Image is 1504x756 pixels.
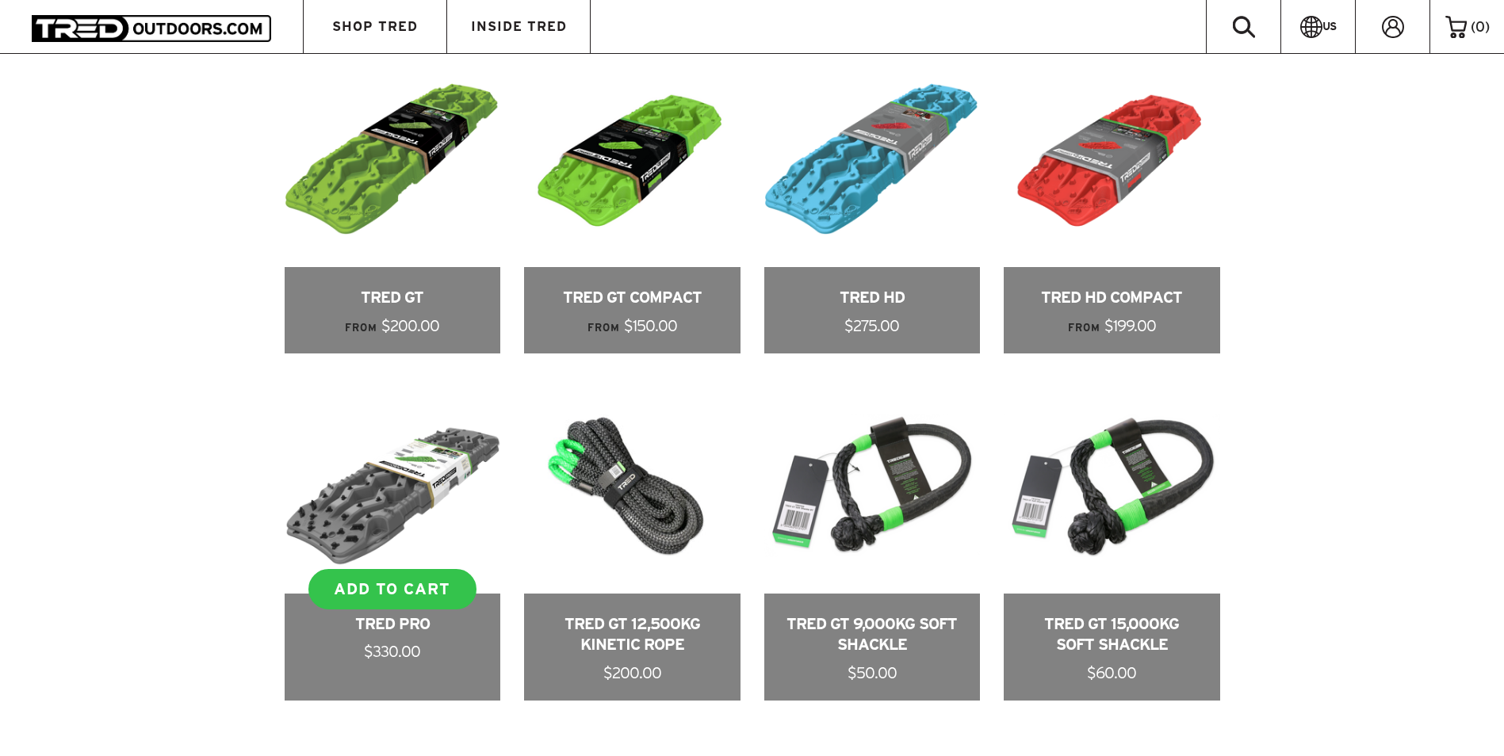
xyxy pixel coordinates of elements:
span: 0 [1475,19,1485,34]
span: INSIDE TRED [471,20,567,33]
img: cart-icon [1445,16,1467,38]
a: ADD TO CART [308,569,477,610]
span: SHOP TRED [332,20,418,33]
img: TRED Outdoors America [32,15,271,41]
span: ( ) [1471,20,1490,34]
